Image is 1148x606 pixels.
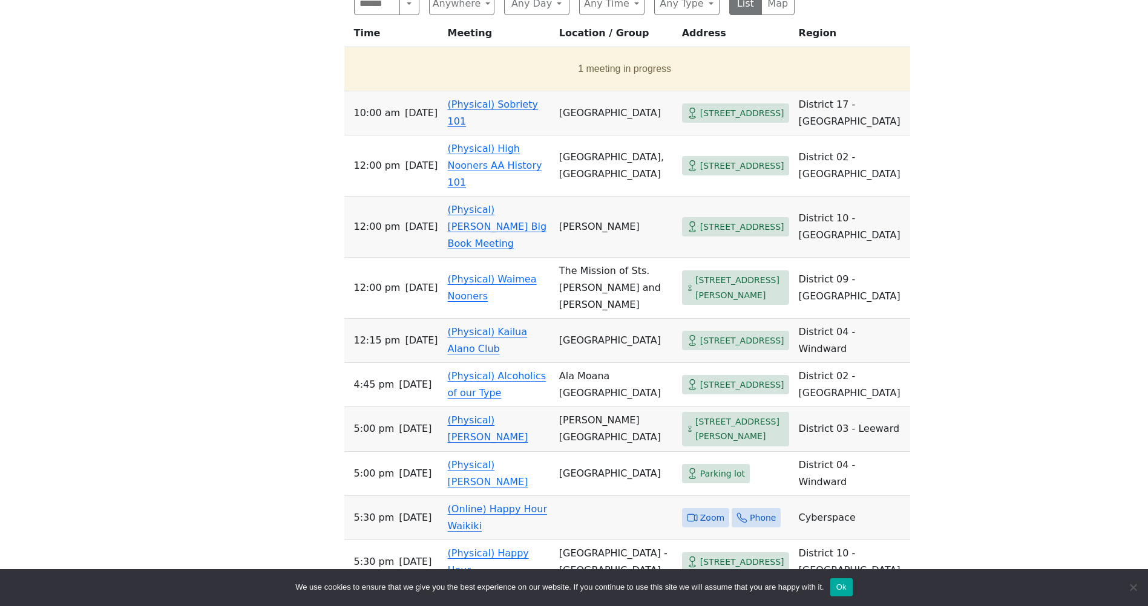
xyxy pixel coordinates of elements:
button: Ok [830,578,853,596]
span: 12:15 PM [354,332,401,349]
a: (Physical) Sobriety 101 [448,99,538,127]
a: (Physical) [PERSON_NAME] [448,414,528,443]
td: District 10 - [GEOGRAPHIC_DATA] [794,197,910,258]
span: [DATE] [405,218,438,235]
span: 4:45 PM [354,376,395,393]
a: (Physical) Alcoholics of our Type [448,370,546,399]
span: [DATE] [399,420,431,437]
td: [GEOGRAPHIC_DATA] [554,319,677,363]
button: 1 meeting in progress [349,52,900,86]
span: [STREET_ADDRESS] [700,220,784,235]
th: Region [794,25,910,47]
span: [DATE] [405,279,438,296]
span: 12:00 PM [354,157,401,174]
th: Address [677,25,794,47]
a: (Physical) [PERSON_NAME] [448,459,528,487]
a: (Physical) Kailua Alano Club [448,326,528,354]
span: 5:30 PM [354,553,395,570]
th: Meeting [443,25,554,47]
span: [STREET_ADDRESS] [700,333,784,348]
td: [PERSON_NAME] [554,197,677,258]
td: Ala Moana [GEOGRAPHIC_DATA] [554,363,677,407]
span: [STREET_ADDRESS][PERSON_NAME] [695,273,784,302]
span: 5:00 PM [354,465,395,482]
td: [GEOGRAPHIC_DATA] - [GEOGRAPHIC_DATA] [554,540,677,584]
a: (Physical) High Nooners AA History 101 [448,143,542,188]
td: District 10 - [GEOGRAPHIC_DATA] [794,540,910,584]
a: (Physical) [PERSON_NAME] Big Book Meeting [448,204,547,249]
td: District 09 - [GEOGRAPHIC_DATA] [794,258,910,319]
span: [STREET_ADDRESS] [700,106,784,121]
td: [PERSON_NAME][GEOGRAPHIC_DATA] [554,407,677,452]
a: (Physical) Waimea Nooners [448,273,537,302]
td: [GEOGRAPHIC_DATA] [554,452,677,496]
span: 10:00 AM [354,105,401,122]
th: Time [344,25,443,47]
span: 5:30 PM [354,509,395,526]
a: (Online) Happy Hour Waikiki [448,503,547,532]
span: [STREET_ADDRESS] [700,555,784,570]
span: Parking lot [700,466,745,481]
span: No [1127,581,1139,593]
td: [GEOGRAPHIC_DATA], [GEOGRAPHIC_DATA] [554,135,677,197]
td: District 17 - [GEOGRAPHIC_DATA] [794,91,910,135]
span: 5:00 PM [354,420,395,437]
span: [DATE] [399,376,431,393]
span: [DATE] [399,553,431,570]
td: District 04 - Windward [794,319,910,363]
span: Zoom [700,510,724,526]
span: [STREET_ADDRESS] [700,377,784,393]
td: [GEOGRAPHIC_DATA] [554,91,677,135]
span: [DATE] [399,509,431,526]
span: 12:00 PM [354,279,401,296]
span: [STREET_ADDRESS] [700,158,784,174]
td: District 03 - Leeward [794,407,910,452]
td: District 02 - [GEOGRAPHIC_DATA] [794,135,910,197]
td: The Mission of Sts. [PERSON_NAME] and [PERSON_NAME] [554,258,677,319]
span: [DATE] [405,105,438,122]
td: District 02 - [GEOGRAPHIC_DATA] [794,363,910,407]
span: 12:00 PM [354,218,401,235]
th: Location / Group [554,25,677,47]
span: Phone [750,510,776,526]
span: [STREET_ADDRESS][PERSON_NAME] [695,414,784,444]
span: [DATE] [405,157,438,174]
td: Cyberspace [794,496,910,540]
span: [DATE] [399,465,431,482]
span: [DATE] [405,332,438,349]
a: (Physical) Happy Hour [448,547,529,576]
span: We use cookies to ensure that we give you the best experience on our website. If you continue to ... [295,581,824,593]
td: District 04 - Windward [794,452,910,496]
